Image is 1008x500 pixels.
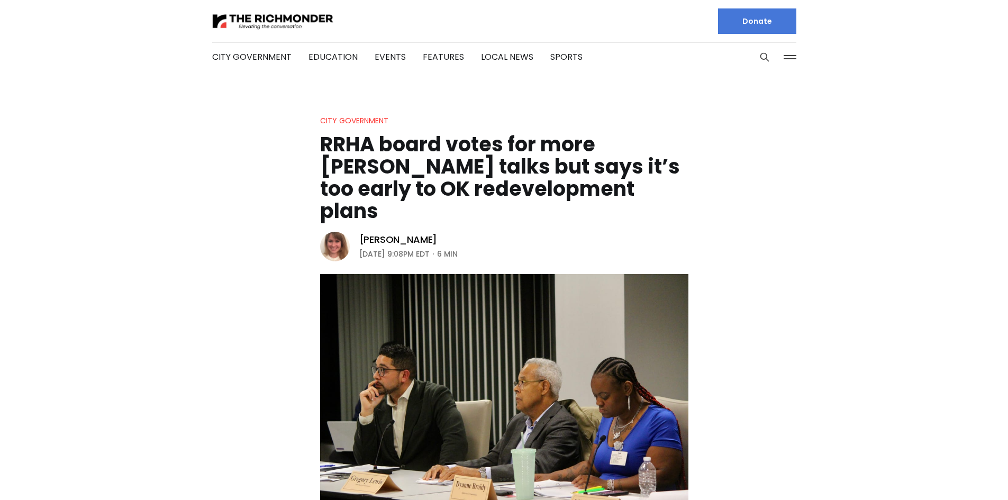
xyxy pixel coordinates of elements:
[320,115,388,126] a: City Government
[757,49,773,65] button: Search this site
[320,232,350,261] img: Sarah Vogelsong
[550,51,583,63] a: Sports
[718,8,796,34] a: Donate
[423,51,464,63] a: Features
[359,248,430,260] time: [DATE] 9:08PM EDT
[481,51,533,63] a: Local News
[437,248,458,260] span: 6 min
[320,133,688,222] h1: RRHA board votes for more [PERSON_NAME] talks but says it’s too early to OK redevelopment plans
[919,448,1008,500] iframe: portal-trigger
[359,233,438,246] a: [PERSON_NAME]
[375,51,406,63] a: Events
[308,51,358,63] a: Education
[212,51,292,63] a: City Government
[212,12,334,31] img: The Richmonder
